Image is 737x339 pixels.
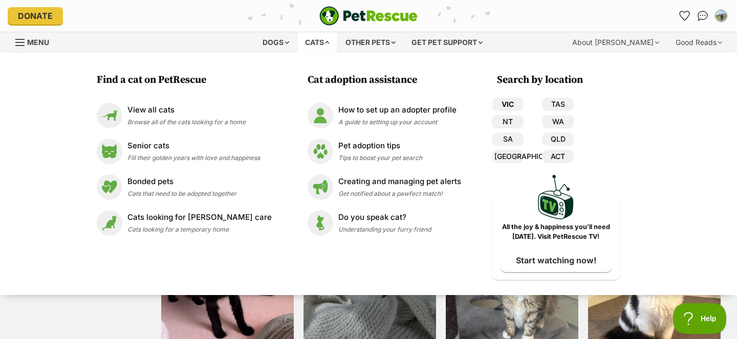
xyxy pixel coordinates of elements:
img: View all cats [97,103,122,128]
img: How to set up an adopter profile [308,103,333,128]
img: Senior cats [97,139,122,164]
a: VIC [492,98,524,111]
div: Other pets [338,32,403,53]
a: Favourites [676,8,692,24]
span: Get notified about a pawfect match! [338,190,443,197]
span: Fill their golden years with love and happiness [127,154,260,162]
p: How to set up an adopter profile [338,104,457,116]
a: Bonded pets Bonded pets Cats that need to be adopted together [97,174,272,200]
span: Cats that need to be adopted together [127,190,236,197]
div: About [PERSON_NAME] [565,32,666,53]
a: PetRescue [319,6,418,26]
img: Bonded pets [97,174,122,200]
img: chat-41dd97257d64d25036548639549fe6c8038ab92f7586957e7f3b1b290dea8141.svg [698,11,708,21]
img: Cats looking for foster care [97,210,122,236]
a: Conversations [695,8,711,24]
div: Dogs [255,32,296,53]
p: View all cats [127,104,246,116]
p: Senior cats [127,140,260,152]
a: WA [542,115,574,128]
div: Good Reads [668,32,729,53]
div: Cats [298,32,337,53]
a: NT [492,115,524,128]
a: [GEOGRAPHIC_DATA] [492,150,524,163]
a: Cats looking for foster care Cats looking for [PERSON_NAME] care Cats looking for a temporary home [97,210,272,236]
button: My account [713,8,729,24]
img: Creating and managing pet alerts [308,174,333,200]
p: Do you speak cat? [338,212,431,223]
img: Pet adoption tips [308,139,333,164]
a: TAS [542,98,574,111]
a: QLD [542,132,574,146]
p: Creating and managing pet alerts [338,176,461,188]
a: How to set up an adopter profile How to set up an adopter profile A guide to setting up your account [308,103,461,128]
ul: Account quick links [676,8,729,24]
span: A guide to setting up your account [338,118,437,126]
a: ACT [542,150,574,163]
span: Understanding your furry friend [338,225,431,233]
img: May Pham profile pic [716,11,726,21]
a: Start watching now! [501,248,612,272]
p: All the joy & happiness you’ll need [DATE]. Visit PetRescue TV! [500,222,612,242]
a: Pet adoption tips Pet adoption tips Tips to boost your pet search [308,139,461,164]
div: Get pet support [404,32,490,53]
a: Senior cats Senior cats Fill their golden years with love and happiness [97,139,272,164]
a: Menu [15,32,56,51]
span: Browse all of the cats looking for a home [127,118,246,126]
img: PetRescue TV logo [538,175,574,219]
iframe: Help Scout Beacon - Open [673,303,727,334]
a: Do you speak cat? Do you speak cat? Understanding your furry friend [308,210,461,236]
p: Bonded pets [127,176,236,188]
a: Donate [8,7,63,25]
p: Cats looking for [PERSON_NAME] care [127,212,272,223]
span: Cats looking for a temporary home [127,225,229,233]
a: SA [492,132,524,146]
img: Do you speak cat? [308,210,333,236]
p: Pet adoption tips [338,140,422,152]
h3: Search by location [497,73,620,87]
a: Creating and managing pet alerts Creating and managing pet alerts Get notified about a pawfect ma... [308,174,461,200]
h3: Find a cat on PetRescue [97,73,277,87]
span: Tips to boost your pet search [338,154,422,162]
a: View all cats View all cats Browse all of the cats looking for a home [97,103,272,128]
h3: Cat adoption assistance [308,73,466,87]
span: Menu [27,38,49,47]
img: logo-e224e6f780fb5917bec1dbf3a21bbac754714ae5b6737aabdf751b685950b380.svg [319,6,418,26]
